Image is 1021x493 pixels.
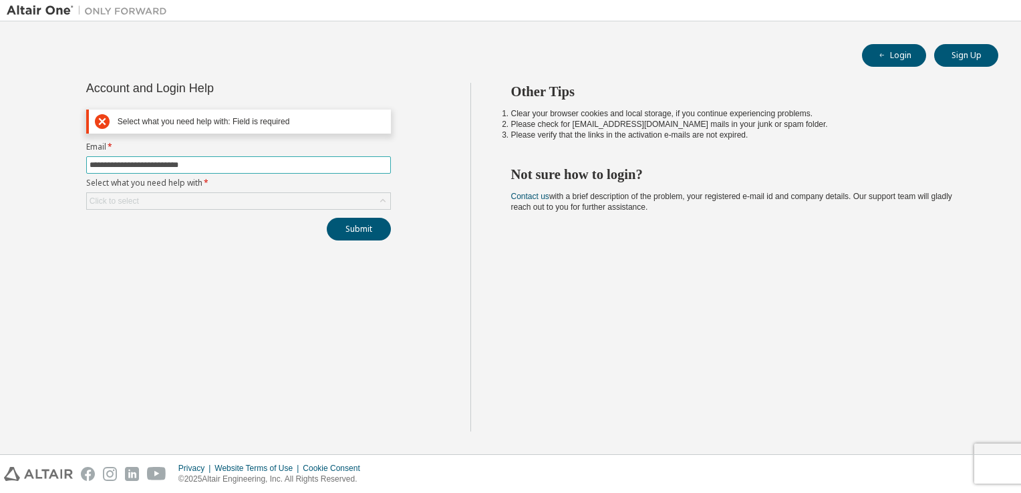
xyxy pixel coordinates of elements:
[511,192,549,201] a: Contact us
[511,192,952,212] span: with a brief description of the problem, your registered e-mail id and company details. Our suppo...
[125,467,139,481] img: linkedin.svg
[118,117,385,127] div: Select what you need help with: Field is required
[147,467,166,481] img: youtube.svg
[4,467,73,481] img: altair_logo.svg
[511,130,975,140] li: Please verify that the links in the activation e-mails are not expired.
[178,463,214,474] div: Privacy
[214,463,303,474] div: Website Terms of Use
[511,108,975,119] li: Clear your browser cookies and local storage, if you continue experiencing problems.
[303,463,368,474] div: Cookie Consent
[86,142,391,152] label: Email
[87,193,390,209] div: Click to select
[90,196,139,206] div: Click to select
[327,218,391,240] button: Submit
[862,44,926,67] button: Login
[511,83,975,100] h2: Other Tips
[86,83,330,94] div: Account and Login Help
[7,4,174,17] img: Altair One
[86,178,391,188] label: Select what you need help with
[178,474,368,485] p: © 2025 Altair Engineering, Inc. All Rights Reserved.
[103,467,117,481] img: instagram.svg
[934,44,998,67] button: Sign Up
[511,166,975,183] h2: Not sure how to login?
[81,467,95,481] img: facebook.svg
[511,119,975,130] li: Please check for [EMAIL_ADDRESS][DOMAIN_NAME] mails in your junk or spam folder.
